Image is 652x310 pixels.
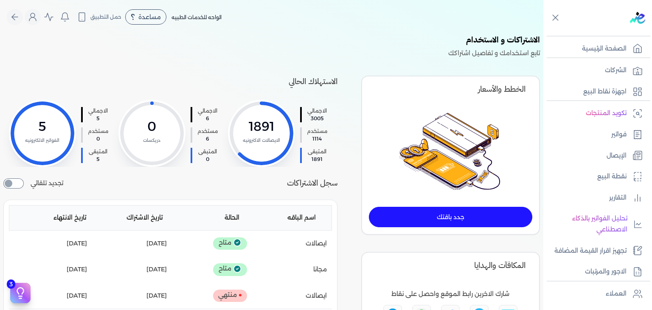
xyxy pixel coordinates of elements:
p: تحليل الفواتير بالذكاء الاصطناعي [548,213,627,235]
h4: سجل الاشتراكات [287,177,337,189]
span: 3005 [307,115,327,122]
span: 3 [7,279,15,289]
span: حمل التطبيق [90,13,121,21]
a: اجهزة نقاط البيع [543,83,647,101]
p: متاح [213,263,247,276]
h4: الاشتراكات و الاستخدام [3,34,540,48]
p: شارك الاخرين رابط الموقع واحصل على نقاط [391,289,509,300]
span: مستخدم [88,127,108,135]
p: فواتير [611,129,627,140]
h4: المكافآت والهدايا [369,259,532,272]
button: 3 [10,283,31,303]
span: مستخدم [197,127,218,135]
a: جدد باقتك [369,207,532,227]
p: [DATE] [146,264,167,275]
span: 0 [88,135,108,143]
p: التقارير [609,192,627,203]
p: الصفحة الرئيسية [582,43,627,54]
p: اجهزة نقاط البيع [583,86,627,97]
span: مساعدة [138,14,161,20]
p: ايصالات [306,238,327,249]
a: تحليل الفواتير بالذكاء الاصطناعي [543,210,647,238]
a: تجهيز اقرار القيمة المضافة [543,242,647,260]
span: الواحه للخدمات الطبيه [171,14,222,20]
p: نقطة البيع [597,171,627,182]
span: المتبقى [197,148,218,155]
p: [DATE] [146,290,167,302]
p: تاريخ الانتهاء [25,212,86,223]
a: فواتير [543,126,647,144]
p: الاجور والمرتبات [585,266,627,277]
img: image [399,113,501,190]
img: logo [630,12,645,24]
p: [DATE] [67,238,87,249]
a: الصفحة الرئيسية [543,40,647,58]
span: 5 [88,115,108,122]
p: اسم الباقه [255,212,316,223]
a: التقارير [543,189,647,207]
span: 6 [197,115,218,122]
p: [DATE] [67,290,87,302]
a: تكويد المنتجات [543,104,647,122]
span: 1114 [307,135,327,143]
p: الإيصال [607,150,627,161]
a: الإيصال [543,147,647,165]
p: ايصالات [306,290,327,302]
a: الشركات [543,62,647,79]
p: تابع استخدامك و تفاصيل اشتراكك [3,48,540,59]
div: مساعدة [125,9,166,25]
p: تجهيز اقرار القيمة المضافة [554,245,627,256]
p: تكويد المنتجات [586,108,627,119]
span: 1891 [307,155,327,163]
p: تاريخ الاشتراك [101,212,163,223]
span: الاجمالي [197,107,218,115]
span: الاجمالي [88,107,108,115]
p: [DATE] [67,264,87,275]
h4: الاستهلاك الحالي [3,76,337,91]
p: الشركات [605,65,627,76]
span: المتبقى [88,148,108,155]
h4: الخطط والأسعار [369,83,532,96]
span: الاجمالي [307,107,327,115]
p: منتهي [213,290,247,302]
p: [DATE] [146,238,167,249]
a: الاجور والمرتبات [543,263,647,281]
a: العملاء [543,285,647,303]
span: 5 [88,155,108,163]
span: 0 [197,155,218,163]
span: 6 [197,135,218,143]
div: تجديد تلقائي [3,178,63,189]
a: نقطة البيع [543,168,647,186]
p: الحالة [178,212,239,223]
p: العملاء [606,288,627,299]
button: حمل التطبيق [75,10,124,24]
p: مجانا [313,264,327,275]
p: متاح [213,237,247,250]
span: مستخدم [307,127,327,135]
span: المتبقى [307,148,327,155]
